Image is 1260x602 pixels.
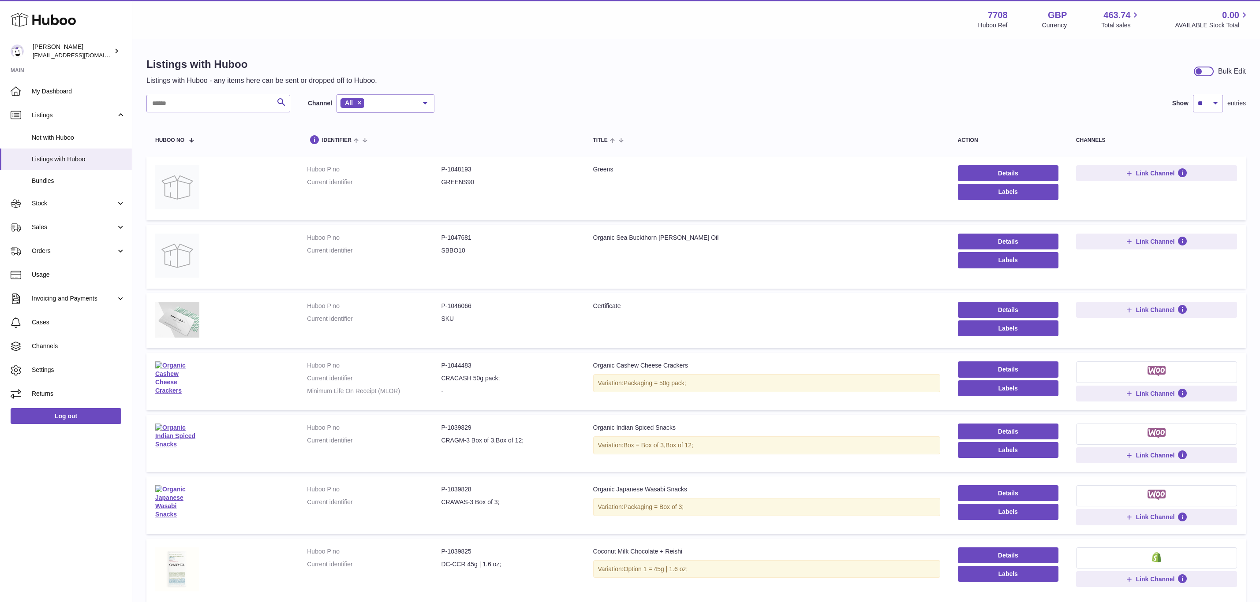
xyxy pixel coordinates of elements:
[1076,302,1237,318] button: Link Channel
[1076,165,1237,181] button: Link Channel
[345,99,353,106] span: All
[32,294,116,303] span: Invoicing and Payments
[32,155,125,164] span: Listings with Huboo
[307,374,441,383] dt: Current identifier
[155,361,199,395] img: Organic Cashew Cheese Crackers
[441,246,575,255] dd: SBBO10
[441,436,575,445] dd: CRAGM-3 Box of 3,Box of 12;
[307,547,441,556] dt: Huboo P no
[1076,137,1237,143] div: channels
[958,485,1058,501] a: Details
[441,234,575,242] dd: P-1047681
[441,498,575,506] dd: CRAWAS-3 Box of 3;
[32,199,116,208] span: Stock
[1136,390,1174,398] span: Link Channel
[155,302,199,338] img: Certificate
[1222,9,1239,21] span: 0.00
[307,424,441,432] dt: Huboo P no
[593,302,940,310] div: Certificate
[441,374,575,383] dd: CRACASH 50g pack;
[1136,451,1174,459] span: Link Channel
[441,387,575,395] dd: -
[441,165,575,174] dd: P-1048193
[958,165,1058,181] a: Details
[1148,366,1166,376] img: woocommerce-small.png
[307,436,441,445] dt: Current identifier
[155,137,184,143] span: Huboo no
[593,165,940,174] div: Greens
[593,137,608,143] span: title
[958,234,1058,249] a: Details
[155,547,199,591] img: Coconut Milk Chocolate + Reishi
[988,9,1008,21] strong: 7708
[32,177,125,185] span: Bundles
[32,87,125,96] span: My Dashboard
[1218,67,1246,76] div: Bulk Edit
[32,366,125,374] span: Settings
[1048,9,1067,21] strong: GBP
[146,57,377,71] h1: Listings with Huboo
[32,390,125,398] span: Returns
[958,566,1058,582] button: Labels
[1076,386,1237,401] button: Link Channel
[441,302,575,310] dd: P-1046066
[958,380,1058,396] button: Labels
[1136,513,1174,521] span: Link Channel
[958,547,1058,563] a: Details
[593,424,940,432] div: Organic Indian Spiced Snacks
[441,424,575,432] dd: P-1039829
[593,498,940,516] div: Variation:
[1148,428,1166,438] img: woocommerce-small.png
[1103,9,1130,21] span: 463.74
[307,498,441,506] dt: Current identifier
[1227,99,1246,108] span: entries
[322,137,351,143] span: identifier
[978,21,1008,30] div: Huboo Ref
[1175,9,1249,30] a: 0.00 AVAILABLE Stock Total
[593,436,940,454] div: Variation:
[1076,509,1237,525] button: Link Channel
[11,45,24,58] img: internalAdmin-7708@internal.huboo.com
[1076,447,1237,463] button: Link Channel
[32,134,125,142] span: Not with Huboo
[1136,575,1174,583] span: Link Channel
[307,560,441,569] dt: Current identifier
[593,234,940,242] div: Organic Sea Buckthorn [PERSON_NAME] Oil
[32,111,116,119] span: Listings
[958,361,1058,377] a: Details
[441,485,575,494] dd: P-1039828
[958,302,1058,318] a: Details
[624,565,688,572] span: Option 1 = 45g | 1.6 oz;
[1076,571,1237,587] button: Link Channel
[32,247,116,255] span: Orders
[624,379,686,386] span: Packaging = 50g pack;
[146,76,377,85] p: Listings with Huboo - any items here can be sent or dropped off to Huboo.
[307,178,441,186] dt: Current identifier
[958,137,1058,143] div: action
[958,252,1058,268] button: Labels
[624,503,684,510] span: Packaging = Box of 3;
[958,184,1058,200] button: Labels
[155,424,199,449] img: Organic Indian Spiced Snacks
[958,442,1058,458] button: Labels
[593,560,940,578] div: Variation:
[593,485,940,494] div: Organic Japanese Wasabi Snacks
[33,43,112,59] div: [PERSON_NAME]
[1152,552,1161,562] img: shopify-small.png
[1101,21,1140,30] span: Total sales
[1136,238,1174,245] span: Link Channel
[441,547,575,556] dd: P-1039825
[1136,306,1174,314] span: Link Channel
[593,361,940,370] div: Organic Cashew Cheese Crackers
[33,52,130,59] span: [EMAIL_ADDRESS][DOMAIN_NAME]
[11,408,121,424] a: Log out
[307,315,441,323] dt: Current identifier
[307,165,441,174] dt: Huboo P no
[32,271,125,279] span: Usage
[1101,9,1140,30] a: 463.74 Total sales
[155,165,199,209] img: Greens
[307,361,441,370] dt: Huboo P no
[441,560,575,569] dd: DC-CCR 45g | 1.6 oz;
[958,320,1058,336] button: Labels
[1042,21,1067,30] div: Currency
